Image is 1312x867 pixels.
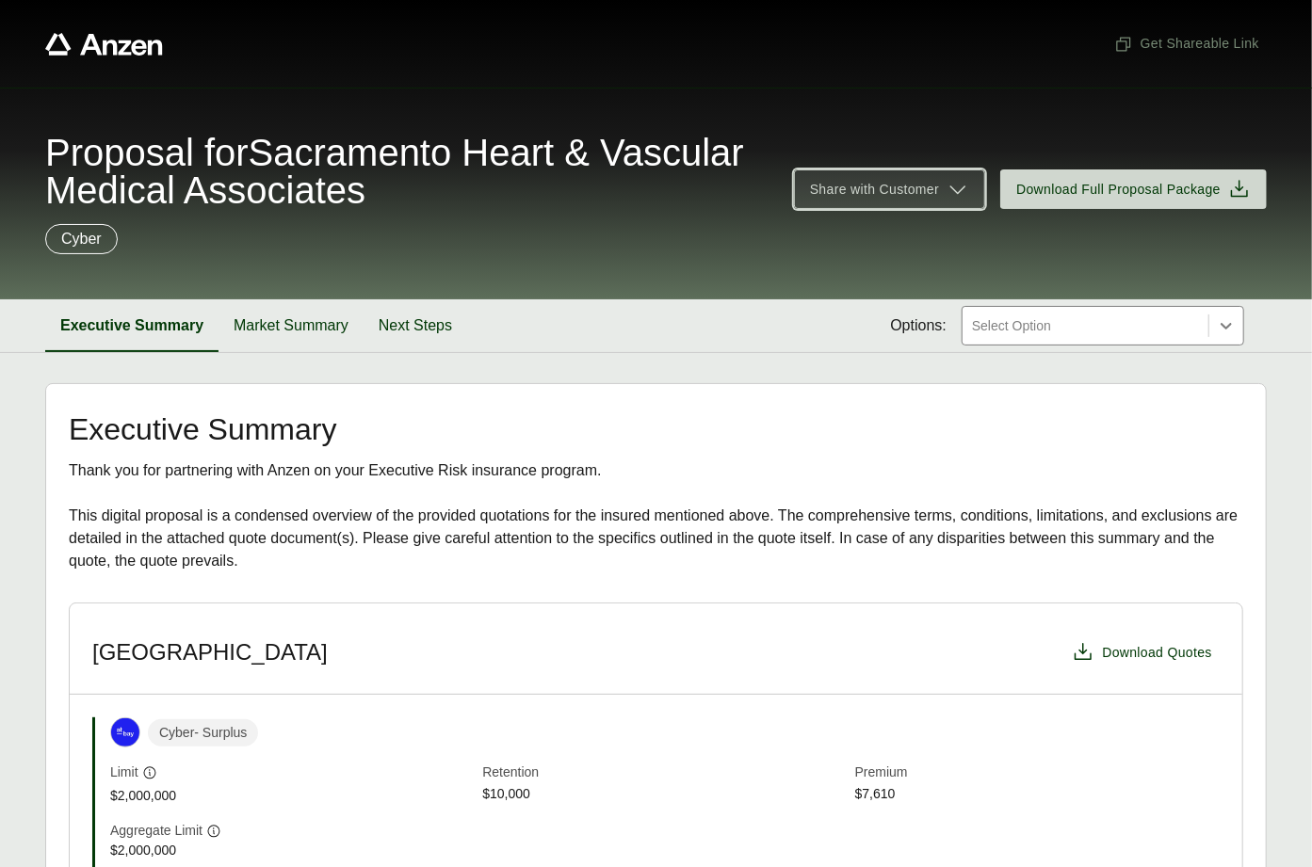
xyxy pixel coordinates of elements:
button: Market Summary [219,299,364,352]
button: Next Steps [364,299,467,352]
span: Proposal for Sacramento Heart & Vascular Medical Associates [45,134,771,209]
img: At-Bay [111,718,139,747]
span: Download Full Proposal Package [1016,180,1221,200]
button: Download Full Proposal Package [1000,169,1267,209]
span: Retention [482,763,847,784]
button: Get Shareable Link [1107,26,1267,61]
h2: Executive Summary [69,414,1243,444]
span: $2,000,000 [110,841,475,860]
button: Download Quotes [1064,634,1220,671]
div: Thank you for partnering with Anzen on your Executive Risk insurance program. This digital propos... [69,459,1243,572]
span: Options: [890,314,947,337]
button: Share with Customer [794,169,985,209]
span: $7,610 [855,784,1220,806]
span: $2,000,000 [110,786,475,806]
h3: [GEOGRAPHIC_DATA] [92,638,328,666]
button: Executive Summary [45,299,219,352]
a: Anzen website [45,33,163,56]
span: Limit [110,763,138,782]
span: $10,000 [482,784,847,806]
span: Premium [855,763,1220,784]
span: Share with Customer [810,180,939,200]
span: Download Quotes [1102,643,1212,663]
span: Aggregate Limit [110,821,202,841]
span: Cyber - Surplus [148,719,258,747]
span: Get Shareable Link [1114,34,1259,54]
p: Cyber [61,228,102,250]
